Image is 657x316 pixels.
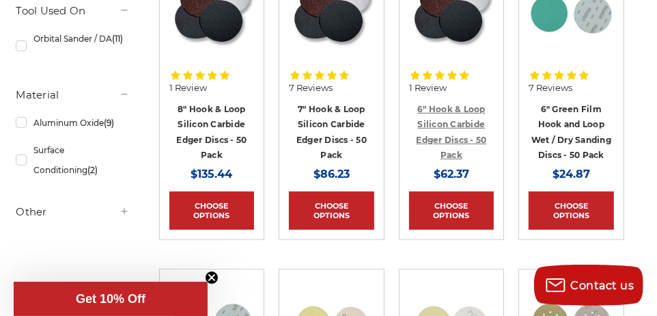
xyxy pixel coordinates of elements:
span: 7 Reviews [529,83,572,92]
a: 8" Hook & Loop Silicon Carbide Edger Discs - 50 Pack [176,104,247,161]
h5: Other [16,204,129,220]
span: $24.87 [553,168,590,181]
a: Orbital Sander / DA [16,27,129,65]
a: Choose Options [289,192,374,230]
a: 6" Hook & Loop Silicon Carbide Edger Discs - 50 Pack [416,104,486,161]
span: Get 10% Off [76,292,145,306]
span: 1 Review [409,83,447,92]
span: (2) [87,165,98,175]
span: $86.23 [313,168,350,181]
a: Aluminum Oxide [16,111,129,135]
a: Choose Options [529,192,614,230]
span: 1 Review [169,83,207,92]
h5: Material [16,87,129,103]
h5: Tool Used On [16,3,129,19]
button: Contact us [534,265,643,306]
span: (9) [104,118,114,128]
span: 7 Reviews [289,83,333,92]
div: Get 10% OffClose teaser [14,282,208,316]
span: $135.44 [191,168,232,181]
a: Choose Options [409,192,494,230]
span: (11) [112,34,123,44]
span: $62.37 [434,168,469,181]
a: Choose Options [169,192,255,230]
a: 7" Hook & Loop Silicon Carbide Edger Discs - 50 Pack [296,104,367,161]
a: Surface Conditioning [16,138,129,182]
a: 6" Green Film Hook and Loop Wet / Dry Sanding Discs - 50 Pack [531,104,611,161]
button: Close teaser [205,271,219,285]
span: Contact us [571,279,634,292]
